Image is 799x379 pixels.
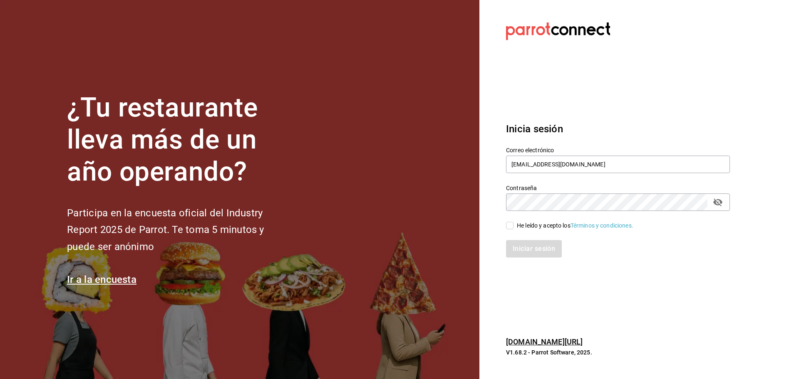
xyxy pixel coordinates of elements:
[506,147,730,153] label: Correo electrónico
[506,121,730,136] h3: Inicia sesión
[711,195,725,209] button: passwordField
[506,337,583,346] a: [DOMAIN_NAME][URL]
[506,348,730,357] p: V1.68.2 - Parrot Software, 2025.
[506,156,730,173] input: Ingresa tu correo electrónico
[67,205,292,255] h2: Participa en la encuesta oficial del Industry Report 2025 de Parrot. Te toma 5 minutos y puede se...
[517,221,633,230] div: He leído y acepto los
[67,92,292,188] h1: ¿Tu restaurante lleva más de un año operando?
[67,274,136,285] a: Ir a la encuesta
[571,222,633,229] a: Términos y condiciones.
[506,185,730,191] label: Contraseña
